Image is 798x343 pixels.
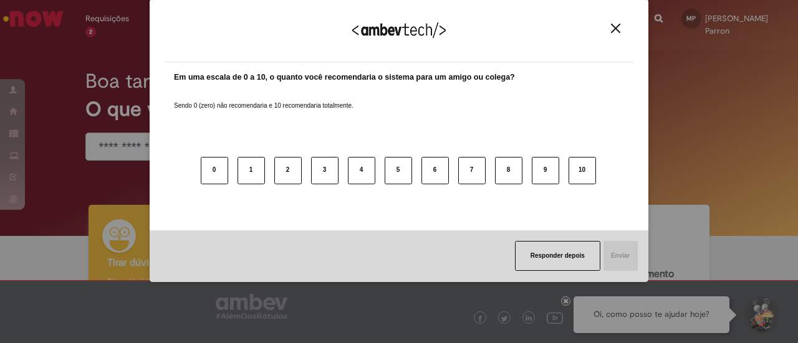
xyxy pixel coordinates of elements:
[238,157,265,184] button: 1
[174,72,515,83] label: Em uma escala de 0 a 10, o quanto você recomendaria o sistema para um amigo ou colega?
[385,157,412,184] button: 5
[311,157,339,184] button: 3
[274,157,302,184] button: 2
[348,157,375,184] button: 4
[174,87,353,110] label: Sendo 0 (zero) não recomendaria e 10 recomendaria totalmente.
[569,157,596,184] button: 10
[611,24,620,33] img: Close
[607,23,624,34] button: Close
[515,241,600,271] button: Responder depois
[495,157,522,184] button: 8
[532,157,559,184] button: 9
[352,22,446,38] img: Logo Ambevtech
[421,157,449,184] button: 6
[458,157,486,184] button: 7
[201,157,228,184] button: 0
